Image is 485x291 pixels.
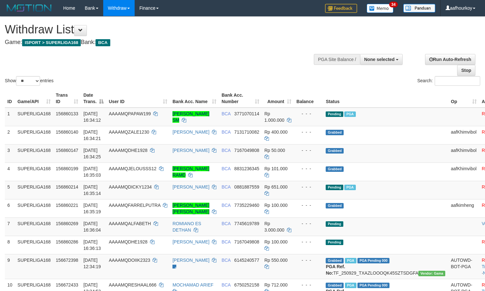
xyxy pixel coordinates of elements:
td: SUPERLIGA168 [15,236,54,254]
td: 9 [5,254,15,279]
td: 2 [5,126,15,144]
span: PGA Pending [357,258,389,263]
span: [DATE] 16:36:04 [83,221,101,233]
span: 156860269 [56,221,78,226]
a: [PERSON_NAME] [172,129,209,135]
div: - - - [297,202,321,208]
span: BCA [222,221,230,226]
label: Show entries [5,76,54,86]
div: - - - [297,184,321,190]
span: Copy 0881887559 to clipboard [234,184,259,190]
th: Op: activate to sort column ascending [448,89,479,108]
td: 8 [5,236,15,254]
a: [PERSON_NAME] [172,239,209,244]
span: BCA [222,129,230,135]
div: - - - [297,147,321,154]
td: SUPERLIGA168 [15,163,54,181]
div: - - - [297,282,321,288]
span: Rp 1.000.000 [264,111,284,123]
a: [PERSON_NAME] [172,148,209,153]
span: 156860133 [56,111,78,116]
h1: Withdraw List [5,23,317,36]
span: AAAAMQRESHAAL666 [109,282,156,287]
th: ID [5,89,15,108]
span: AAAAMQDHE1928 [109,148,147,153]
span: 156860140 [56,129,78,135]
span: Rp 712.000 [264,282,288,287]
span: 156860286 [56,239,78,244]
th: Bank Acc. Name: activate to sort column ascending [170,89,219,108]
img: Button%20Memo.svg [367,4,394,13]
div: - - - [297,220,321,227]
td: 6 [5,199,15,217]
span: Pending [326,221,343,227]
span: Rp 651.000 [264,184,288,190]
span: BCA [96,39,110,46]
span: Copy 7131710082 to clipboard [234,129,259,135]
a: [PERSON_NAME] RAMD [172,166,209,178]
span: AAAAMQDHE1928 [109,239,147,244]
img: MOTION_logo.png [5,3,54,13]
span: Copy 6145240577 to clipboard [234,258,259,263]
div: PGA Site Balance / [314,54,360,65]
a: ROMIANO ES DETHAN [172,221,201,233]
span: AAAAMQZALE1230 [109,129,149,135]
span: 156860199 [56,166,78,171]
span: AAAAMQDOIIK2323 [109,258,150,263]
span: Copy 7745619789 to clipboard [234,221,259,226]
span: None selected [364,57,395,62]
span: [DATE] 16:36:13 [83,239,101,251]
span: Grabbed [326,258,344,263]
span: [DATE] 16:34:12 [83,111,101,123]
span: AAAAMQJELOUSSS12 [109,166,156,171]
span: Grabbed [326,148,344,154]
th: Balance [294,89,323,108]
td: 4 [5,163,15,181]
span: Copy 3771070114 to clipboard [234,111,259,116]
span: Rp 550.000 [264,258,288,263]
span: Rp 400.000 [264,129,288,135]
span: BCA [222,166,230,171]
span: Grabbed [326,166,344,172]
td: aafKhimvibol [448,163,479,181]
span: 156672398 [56,258,78,263]
td: SUPERLIGA168 [15,144,54,163]
span: Rp 3.000.000 [264,221,284,233]
div: - - - [297,165,321,172]
span: Copy 8831236345 to clipboard [234,166,259,171]
th: User ID: activate to sort column ascending [106,89,170,108]
span: 156860214 [56,184,78,190]
td: SUPERLIGA168 [15,217,54,236]
th: Game/API: activate to sort column ascending [15,89,54,108]
span: AAAAMQFARRELPUTRA [109,203,160,208]
td: TF_250929_TXAZLOOOQK45SZTSDGFA [323,254,448,279]
span: BCA [222,111,230,116]
span: Marked by aafsoycanthlai [345,258,356,263]
a: [PERSON_NAME] [PERSON_NAME] [172,203,209,214]
td: 7 [5,217,15,236]
span: Marked by aafsoycanthlai [345,283,356,288]
span: Marked by aafsoycanthlai [344,111,355,117]
img: Feedback.jpg [325,4,357,13]
span: Marked by aafsoycanthlai [344,185,355,190]
th: Trans ID: activate to sort column ascending [53,89,81,108]
span: 34 [389,2,398,7]
select: Showentries [16,76,40,86]
h4: Game: Bank: [5,39,317,46]
div: - - - [297,129,321,135]
div: - - - [297,239,321,245]
img: panduan.png [403,4,435,13]
span: Copy 6750252158 to clipboard [234,282,259,287]
span: Rp 101.000 [264,166,288,171]
span: Copy 7735229460 to clipboard [234,203,259,208]
button: None selected [360,54,403,65]
b: PGA Ref. No: [326,264,345,276]
span: Pending [326,185,343,190]
span: BCA [222,148,230,153]
a: [PERSON_NAME] SM [172,111,209,123]
td: 3 [5,144,15,163]
span: Pending [326,240,343,245]
span: AAAAMQPAPAW199 [109,111,151,116]
span: [DATE] 16:35:14 [83,184,101,196]
th: Bank Acc. Number: activate to sort column ascending [219,89,262,108]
